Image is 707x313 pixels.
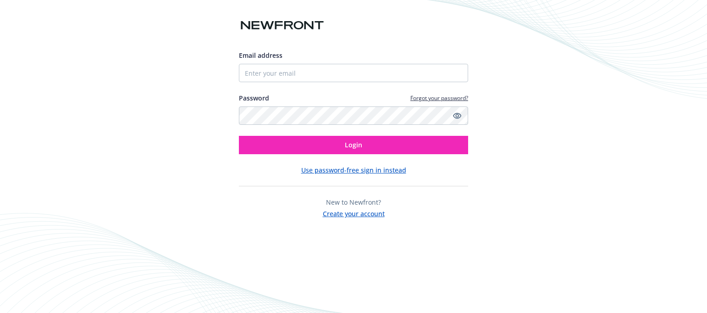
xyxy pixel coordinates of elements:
a: Show password [452,110,463,121]
span: New to Newfront? [326,198,381,207]
span: Login [345,140,362,149]
button: Login [239,136,468,154]
label: Password [239,93,269,103]
button: Use password-free sign in instead [301,165,406,175]
button: Create your account [323,207,385,218]
input: Enter your email [239,64,468,82]
input: Enter your password [239,106,468,125]
img: Newfront logo [239,17,326,34]
a: Forgot your password? [410,94,468,102]
span: Email address [239,51,282,60]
